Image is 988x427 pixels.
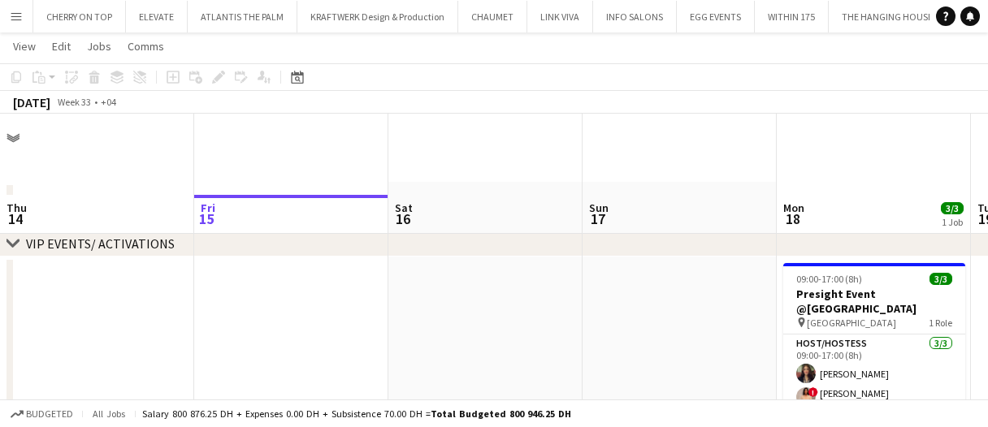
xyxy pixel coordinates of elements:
[431,408,571,420] span: Total Budgeted 800 946.25 DH
[755,1,829,32] button: WITHIN 175
[126,1,188,32] button: ELEVATE
[52,39,71,54] span: Edit
[677,1,755,32] button: EGG EVENTS
[589,201,609,215] span: Sun
[808,387,818,397] span: !
[807,317,896,329] span: [GEOGRAPHIC_DATA]
[87,39,111,54] span: Jobs
[929,273,952,285] span: 3/3
[13,39,36,54] span: View
[26,408,73,420] span: Budgeted
[829,1,947,32] button: THE HANGING HOUSE
[89,408,128,420] span: All jobs
[297,1,458,32] button: KRAFTWERK Design & Production
[45,36,77,57] a: Edit
[783,287,965,316] h3: Presight Event @[GEOGRAPHIC_DATA]
[54,96,94,108] span: Week 33
[527,1,593,32] button: LINK VIVA
[142,408,571,420] div: Salary 800 876.25 DH + Expenses 0.00 DH + Subsistence 70.00 DH =
[8,405,76,423] button: Budgeted
[6,201,27,215] span: Thu
[783,201,804,215] span: Mon
[929,317,952,329] span: 1 Role
[593,1,677,32] button: INFO SALONS
[941,202,964,214] span: 3/3
[942,216,963,228] div: 1 Job
[201,201,215,215] span: Fri
[33,1,126,32] button: CHERRY ON TOP
[781,209,804,228] span: 18
[80,36,118,57] a: Jobs
[6,36,42,57] a: View
[101,96,116,108] div: +04
[121,36,171,57] a: Comms
[128,39,164,54] span: Comms
[458,1,527,32] button: CHAUMET
[26,235,175,252] div: VIP EVENTS/ ACTIVATIONS
[198,209,215,228] span: 15
[188,1,297,32] button: ATLANTIS THE PALM
[796,273,862,285] span: 09:00-17:00 (8h)
[392,209,413,228] span: 16
[587,209,609,228] span: 17
[13,94,50,110] div: [DATE]
[395,201,413,215] span: Sat
[4,209,27,228] span: 14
